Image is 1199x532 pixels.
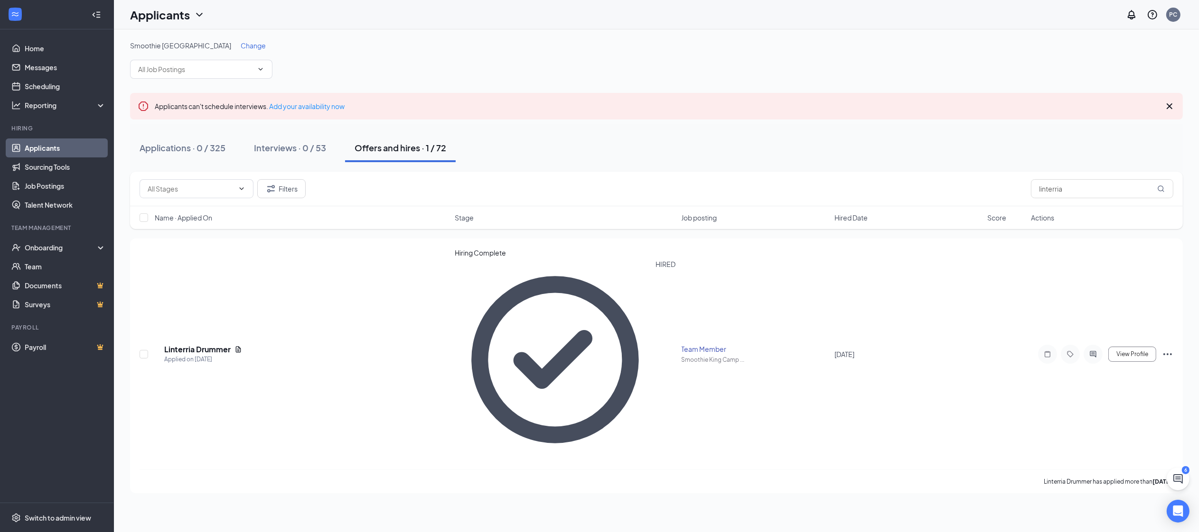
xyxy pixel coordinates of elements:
[25,77,106,96] a: Scheduling
[1167,500,1190,523] div: Open Intercom Messenger
[1031,179,1173,198] input: Search in offers and hires
[10,9,20,19] svg: WorkstreamLogo
[1116,351,1148,358] span: View Profile
[1087,350,1099,358] svg: ActiveChat
[25,513,91,523] div: Switch to admin view
[11,323,104,331] div: Payroll
[130,7,190,23] h1: Applicants
[269,102,345,110] a: Add your availability now
[355,142,446,154] div: Offers and hires · 1 / 72
[234,346,242,353] svg: Document
[834,213,868,222] span: Hired Date
[138,64,253,74] input: All Job Postings
[656,259,676,460] div: HIRED
[25,276,106,295] a: DocumentsCrown
[11,224,104,232] div: Team Management
[987,213,1006,222] span: Score
[11,243,21,252] svg: UserCheck
[11,101,21,110] svg: Analysis
[455,248,675,257] div: Hiring Complete
[1065,350,1076,358] svg: Tag
[241,41,266,50] span: Change
[25,157,106,176] a: Sourcing Tools
[140,142,225,154] div: Applications · 0 / 325
[138,101,149,112] svg: Error
[1147,9,1158,20] svg: QuestionInfo
[25,295,106,314] a: SurveysCrown
[25,58,106,77] a: Messages
[238,185,245,193] svg: ChevronDown
[155,213,212,222] span: Name · Applied On
[1172,473,1184,485] svg: ChatActive
[1157,185,1165,193] svg: MagnifyingGlass
[1164,101,1175,112] svg: Cross
[1152,478,1172,485] b: [DATE]
[164,344,231,355] h5: Linterria Drummer
[25,138,106,157] a: Applicants
[130,41,231,50] span: Smoothie [GEOGRAPHIC_DATA]
[11,124,104,132] div: Hiring
[682,213,717,222] span: Job posting
[25,101,106,110] div: Reporting
[682,344,829,354] div: Team Member
[1031,213,1054,222] span: Actions
[11,513,21,523] svg: Settings
[1162,349,1173,360] svg: Ellipses
[148,183,234,194] input: All Stages
[194,9,205,20] svg: ChevronDown
[1167,468,1190,490] button: ChatActive
[455,213,474,222] span: Stage
[1182,466,1190,474] div: 6
[25,176,106,195] a: Job Postings
[25,338,106,357] a: PayrollCrown
[455,259,656,460] svg: CheckmarkCircle
[92,10,101,19] svg: Collapse
[254,142,326,154] div: Interviews · 0 / 53
[1042,350,1053,358] svg: Note
[1170,10,1178,18] div: PC
[257,65,264,73] svg: ChevronDown
[257,179,306,198] button: Filter Filters
[1108,347,1156,362] button: View Profile
[25,243,98,252] div: Onboarding
[164,355,242,364] div: Applied on [DATE]
[25,195,106,214] a: Talent Network
[834,350,854,358] span: [DATE]
[1126,9,1137,20] svg: Notifications
[1044,477,1173,486] p: Linterria Drummer has applied more than .
[25,39,106,58] a: Home
[682,356,829,364] div: Smoothie King Camp ...
[155,102,345,110] span: Applicants can't schedule interviews.
[265,183,277,194] svg: Filter
[25,257,106,276] a: Team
